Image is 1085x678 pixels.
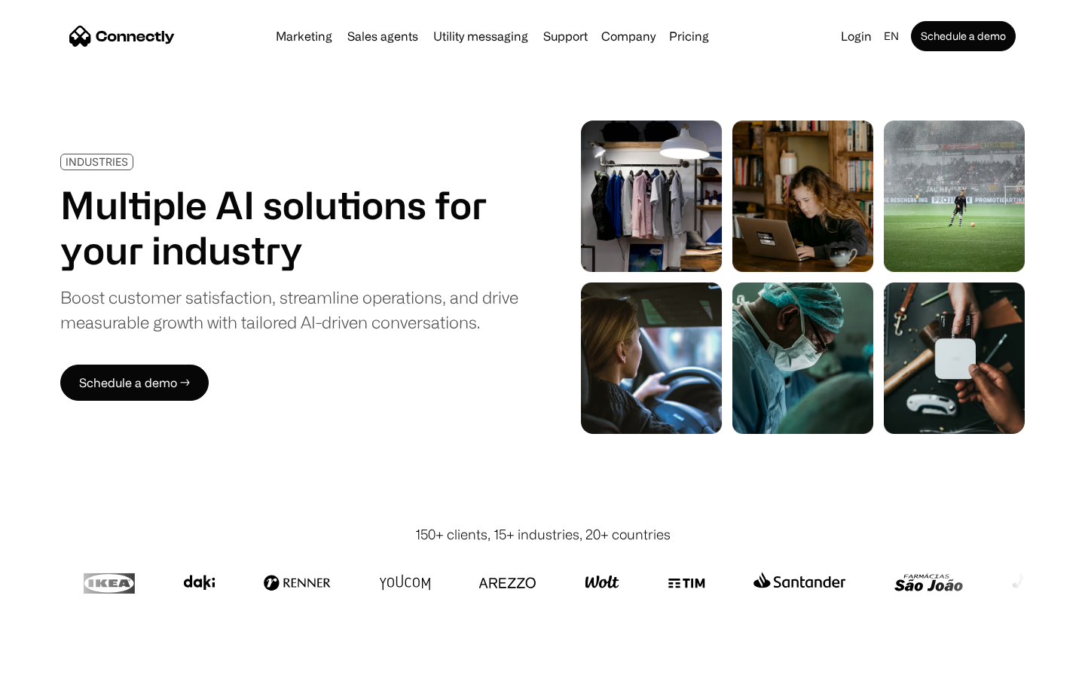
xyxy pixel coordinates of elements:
a: Schedule a demo [911,21,1016,51]
a: home [69,25,175,47]
div: INDUSTRIES [66,156,128,167]
div: en [878,26,908,47]
a: Schedule a demo → [60,365,209,401]
div: en [884,26,899,47]
a: Utility messaging [427,30,534,42]
div: 150+ clients, 15+ industries, 20+ countries [415,524,671,545]
a: Support [537,30,594,42]
div: Company [601,26,656,47]
aside: Language selected: English [15,650,90,673]
a: Sales agents [341,30,424,42]
div: Company [597,26,660,47]
div: Boost customer satisfaction, streamline operations, and drive measurable growth with tailored AI-... [60,285,518,334]
h1: Multiple AI solutions for your industry [60,182,518,273]
a: Pricing [663,30,715,42]
a: Login [835,26,878,47]
ul: Language list [30,652,90,673]
a: Marketing [270,30,338,42]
